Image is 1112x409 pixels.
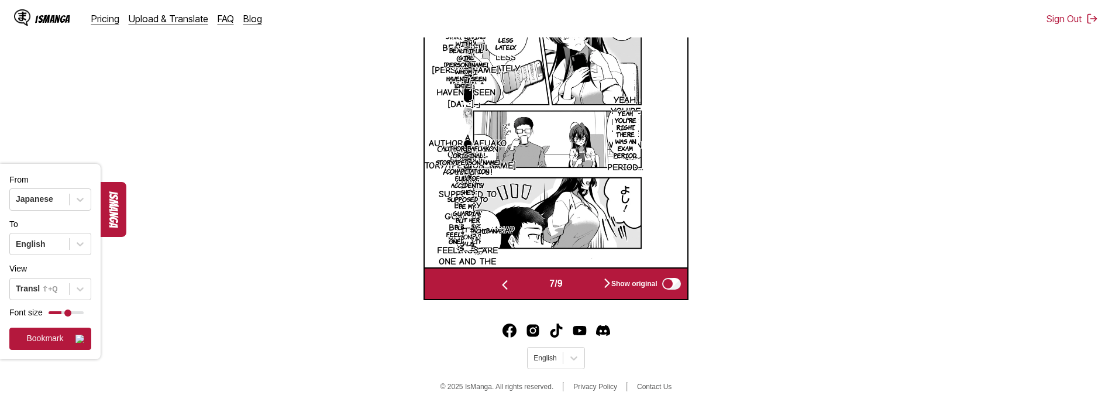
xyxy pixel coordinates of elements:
[549,324,563,338] a: TikTok
[573,383,617,391] a: Privacy Policy
[573,324,587,338] img: IsManga YouTube
[14,9,30,26] img: IsManga Logo
[1046,13,1098,25] button: Sign Out
[611,280,657,288] span: Show original
[498,278,512,292] img: Previous page
[9,219,18,229] label: To
[458,224,477,249] p: It's on sale.
[596,324,610,338] a: Discord
[433,142,502,168] p: Author: Bafuako Original Story/[PERSON_NAME]
[605,92,646,176] p: Yeah, you're right. There was an exam period...
[35,13,70,25] div: IsManga
[9,175,29,184] label: From
[466,225,506,236] p: ...Tachibana?
[526,324,540,338] img: IsManga Instagram
[9,307,43,319] span: Font size
[444,158,491,254] p: A cohabitation full of accidents! She's supposed to be my guardian, but her burning feelings are ...
[435,130,501,281] p: A cohabitation full of accidents! She's supposed to be my guardian, but her burning feelings are ...
[549,279,562,289] span: 7 / 9
[442,16,491,91] p: 2 「I」m going to start living with a beautiful girl [PERSON_NAME], whom I haven't seen [DATE].」
[526,324,540,338] a: Instagram
[101,182,126,237] button: ismanga
[91,13,119,25] a: Pricing
[662,278,681,290] input: Show original
[15,333,75,345] span: Bookmark
[218,13,234,25] a: FAQ
[533,354,535,362] input: Select language
[637,383,672,391] a: Contact Us
[129,13,208,25] a: Upload & Translate
[611,107,640,161] p: Yeah, you're right. There was an exam period...
[9,264,27,273] label: View
[1086,13,1098,25] img: Sign out
[243,13,262,25] a: Blog
[549,324,563,338] img: IsManga TikTok
[502,324,517,338] img: IsManga Facebook
[14,9,91,28] a: IsManga LogoIsManga
[573,324,587,338] a: Youtube
[600,276,614,290] img: Next page
[596,324,610,338] img: IsManga Discord
[440,383,554,391] span: © 2025 IsManga. All rights reserved.
[502,324,517,338] a: Facebook
[75,335,84,343] img: Bookmark icon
